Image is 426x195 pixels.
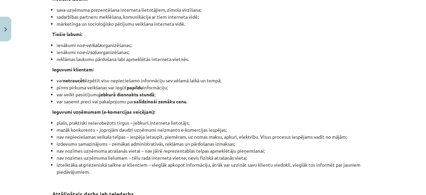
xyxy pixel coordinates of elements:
[134,98,186,104] strong: salīdzinoši zemāku cenu
[57,13,374,20] li: sadarbības partneru meklēšana, komunikācija ar tiem interneta vidē;
[57,161,374,182] li: izteiktāka atgriezeniskā saikne ar klientiem – vieglāk apkopot informāciju, ātrāk var uzzināt sav...
[57,49,374,56] li: ienākumi no organizēšanas;
[57,42,374,49] li: ienākumi no organizēšanas;
[63,77,86,83] strong: netraucēti
[82,49,99,55] em: e-izsoļu
[127,84,143,90] strong: papildu
[57,98,374,105] li: var saņemt preci vai pakalpojumu par .
[57,77,374,84] li: var izpētīt visu nepieciešamo informāciju sev vēlamā laikā un tempā;
[82,42,101,48] em: e-veikala
[57,119,374,126] li: plašs, praktiski neierobežots tirgus – jebkurš interneta lietotājs;
[57,56,374,63] li: reklāmas laukumu pārdošana labi apmeklētās interneta vietnēs.
[57,91,374,98] li: var veikt pasūtījumu ;
[57,133,374,140] li: nav nepieciešamas veikala telpas – iespēja ietaupīt, piemēram, uz nomas maksu, apkuri, elektrību....
[52,109,155,115] strong: Ieguvumi uzņēmumam (e-komercijas veicējam):
[57,147,374,154] li: nav nozīmes uzņēmuma atrašanās vietai – nav jāīrē reprezentablas telpas apmeklētāju pieņemšanai;
[57,6,374,13] li: sava uzņēmuma prezentēšana interneta lietotājiem, zīmola virzīšana;
[57,140,374,147] li: izdevumu samazinājums – zemākas administratīvās, reklāmas un pārdošanas izmaksas;
[52,31,82,37] strong: Tiešie labumi:
[99,91,154,97] strong: jebkurā diennakts stundā
[4,27,7,32] img: icon-close-lesson-0947bae3869378f0d4975bcd49f059093ad1ed9edebbc8119c70593378902aed.svg
[57,154,374,161] li: nav nozīmes uzņēmuma lielumam – tēlu rada interneta vietne, nevis fiziskā atrašanās vieta;
[57,126,374,133] li: mazāk konkurentu – joprojām daudzi uzņēmumi neizmanto e-komercijas iespējas;
[57,84,374,91] li: pirms pirkuma veikšanas var iegūt informāciju;
[57,20,374,27] li: mārketinga un socioloģisko pētījumu veikšana interneta vidē.
[52,66,94,72] strong: Ieguvumi klientam:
